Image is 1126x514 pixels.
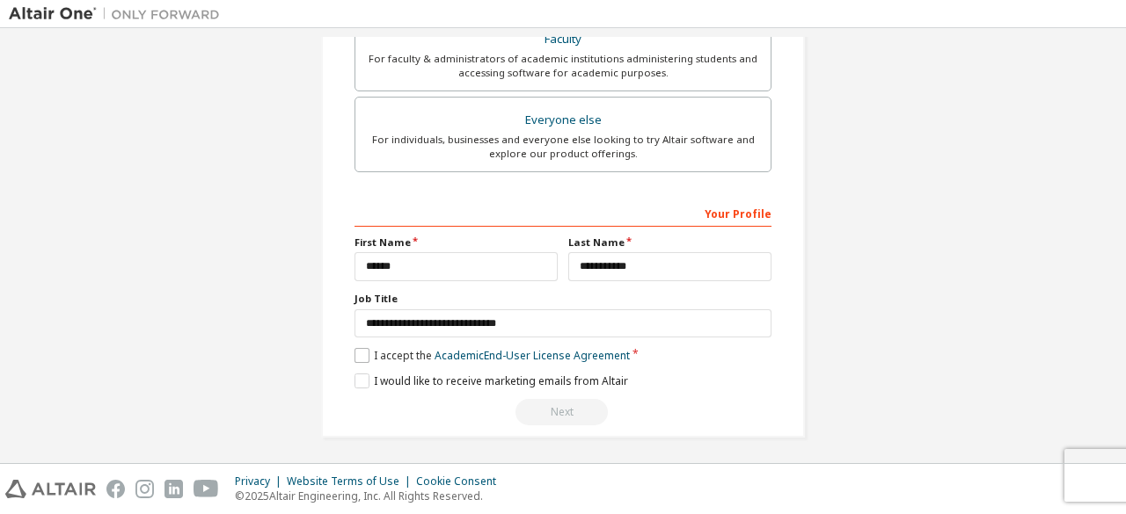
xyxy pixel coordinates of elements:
[106,480,125,498] img: facebook.svg
[5,480,96,498] img: altair_logo.svg
[235,489,507,503] p: © 2025 Altair Engineering, Inc. All Rights Reserved.
[235,474,287,489] div: Privacy
[355,399,771,425] div: You need to provide your academic email
[435,348,630,363] a: Academic End-User License Agreement
[9,5,229,23] img: Altair One
[287,474,416,489] div: Website Terms of Use
[568,235,771,250] label: Last Name
[416,474,507,489] div: Cookie Consent
[355,235,558,250] label: First Name
[355,292,771,306] label: Job Title
[355,348,630,363] label: I accept the
[165,480,183,498] img: linkedin.svg
[366,133,760,161] div: For individuals, businesses and everyone else looking to try Altair software and explore our prod...
[366,52,760,80] div: For faculty & administrators of academic institutions administering students and accessing softwa...
[194,480,219,498] img: youtube.svg
[366,27,760,52] div: Faculty
[355,373,628,388] label: I would like to receive marketing emails from Altair
[355,199,771,227] div: Your Profile
[135,480,154,498] img: instagram.svg
[366,108,760,133] div: Everyone else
